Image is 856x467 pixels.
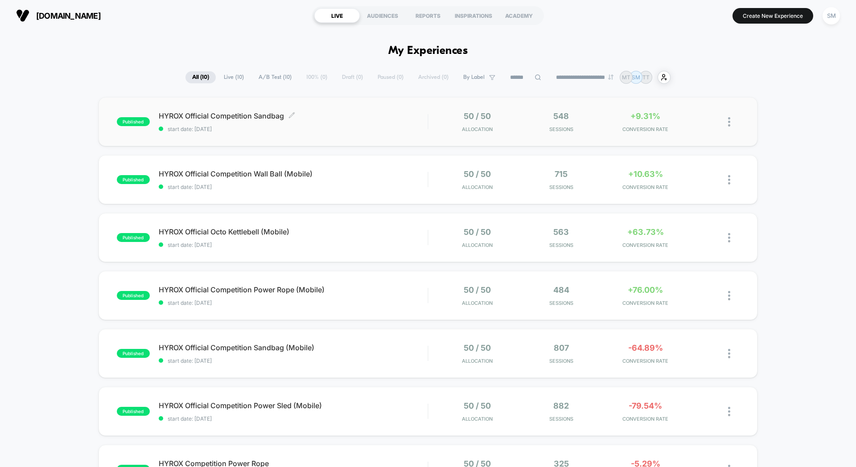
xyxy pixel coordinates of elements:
[605,358,685,364] span: CONVERSION RATE
[159,357,428,364] span: start date: [DATE]
[217,71,251,83] span: Live ( 10 )
[728,291,730,300] img: close
[728,117,730,127] img: close
[496,8,542,23] div: ACADEMY
[159,242,428,248] span: start date: [DATE]
[553,285,569,295] span: 484
[405,8,451,23] div: REPORTS
[553,227,569,237] span: 563
[462,242,493,248] span: Allocation
[733,8,813,24] button: Create New Experience
[728,175,730,184] img: close
[13,8,103,23] button: [DOMAIN_NAME]
[464,401,491,410] span: 50 / 50
[622,74,630,81] p: MT
[605,242,685,248] span: CONVERSION RATE
[117,291,150,300] span: published
[553,401,569,410] span: 882
[605,300,685,306] span: CONVERSION RATE
[159,415,428,422] span: start date: [DATE]
[522,416,601,422] span: Sessions
[464,111,491,121] span: 50 / 50
[605,126,685,132] span: CONVERSION RATE
[554,343,569,352] span: 807
[627,227,664,237] span: +63.73%
[117,407,150,416] span: published
[728,349,730,358] img: close
[522,126,601,132] span: Sessions
[629,401,662,410] span: -79.54%
[360,8,405,23] div: AUDIENCES
[462,358,493,364] span: Allocation
[159,299,428,306] span: start date: [DATE]
[464,227,491,237] span: 50 / 50
[451,8,496,23] div: INSPIRATIONS
[462,126,493,132] span: Allocation
[522,242,601,248] span: Sessions
[117,117,150,126] span: published
[159,343,428,352] span: HYROX Official Competition Sandbag (Mobile)
[159,126,428,132] span: start date: [DATE]
[117,233,150,242] span: published
[728,233,730,242] img: close
[628,343,663,352] span: -64.89%
[117,175,150,184] span: published
[462,184,493,190] span: Allocation
[464,169,491,179] span: 50 / 50
[823,7,840,25] div: SM
[159,401,428,410] span: HYROX Official Competition Power Sled (Mobile)
[185,71,216,83] span: All ( 10 )
[553,111,569,121] span: 548
[642,74,650,81] p: TT
[522,300,601,306] span: Sessions
[632,74,640,81] p: SM
[16,9,29,22] img: Visually logo
[628,285,663,295] span: +76.00%
[605,184,685,190] span: CONVERSION RATE
[159,227,428,236] span: HYROX Official Octo Kettlebell (Mobile)
[314,8,360,23] div: LIVE
[628,169,663,179] span: +10.63%
[159,184,428,190] span: start date: [DATE]
[820,7,843,25] button: SM
[728,407,730,416] img: close
[159,285,428,294] span: HYROX Official Competition Power Rope (Mobile)
[522,358,601,364] span: Sessions
[463,74,485,81] span: By Label
[36,11,101,20] span: [DOMAIN_NAME]
[630,111,660,121] span: +9.31%
[464,343,491,352] span: 50 / 50
[462,300,493,306] span: Allocation
[555,169,568,179] span: 715
[608,74,613,80] img: end
[388,45,468,57] h1: My Experiences
[159,169,428,178] span: HYROX Official Competition Wall Ball (Mobile)
[462,416,493,422] span: Allocation
[159,111,428,120] span: HYROX Official Competition Sandbag
[522,184,601,190] span: Sessions
[117,349,150,358] span: published
[464,285,491,295] span: 50 / 50
[252,71,298,83] span: A/B Test ( 10 )
[605,416,685,422] span: CONVERSION RATE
